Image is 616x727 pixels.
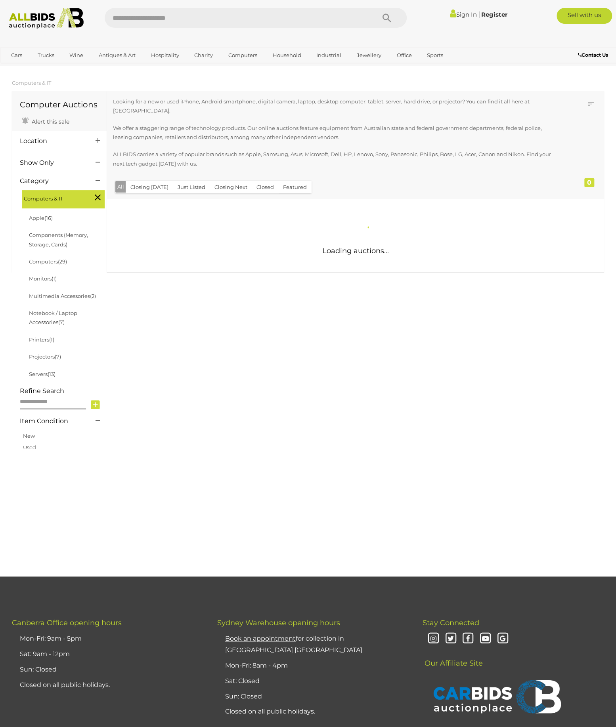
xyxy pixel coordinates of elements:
li: Closed on all public holidays. [223,704,403,719]
a: Household [267,49,306,62]
button: Closing [DATE] [126,181,173,193]
span: Our Affiliate Site [423,647,483,668]
p: We offer a staggering range of technology products. Our online auctions feature equipment from Au... [113,124,552,142]
button: Closed [252,181,279,193]
span: | [478,10,480,19]
li: Sun: Closed [18,662,197,677]
span: Canberra Office opening hours [12,618,122,627]
li: Sun: Closed [223,689,403,704]
i: Twitter [444,632,458,646]
a: Alert this sale [20,115,71,127]
a: Book an appointmentfor collection in [GEOGRAPHIC_DATA] [GEOGRAPHIC_DATA] [225,635,362,654]
i: Facebook [461,632,475,646]
a: Trucks [33,49,59,62]
a: Office [391,49,417,62]
a: Computers(29) [29,258,67,265]
span: Loading auctions... [322,246,389,255]
button: Just Listed [173,181,210,193]
h4: Location [20,137,84,145]
a: Sports [422,49,448,62]
a: Charity [189,49,218,62]
span: (7) [55,353,61,360]
a: Sign In [450,11,477,18]
a: Monitors(1) [29,275,57,282]
span: (13) [48,371,55,377]
button: All [115,181,126,193]
a: Antiques & Art [94,49,141,62]
a: New [23,433,35,439]
span: (1) [52,275,57,282]
h4: Show Only [20,159,84,166]
i: Google [496,632,510,646]
span: (2) [90,293,96,299]
a: [GEOGRAPHIC_DATA] [6,62,73,75]
button: Closing Next [210,181,252,193]
p: ALLBIDS carries a variety of popular brands such as Apple, Samsung, Asus, Microsoft, Dell, HP, Le... [113,150,552,168]
button: Featured [278,181,312,193]
a: Computers & IT [12,80,51,86]
img: Allbids.com.au [5,8,88,29]
a: Contact Us [578,51,610,59]
a: Hospitality [146,49,184,62]
a: Notebook / Laptop Accessories(7) [29,310,77,325]
a: Servers(13) [29,371,55,377]
span: (16) [44,215,53,221]
span: Computers & IT [24,192,83,203]
a: Register [481,11,507,18]
span: (29) [58,258,67,265]
span: (1) [49,336,54,343]
a: Components (Memory, Storage, Cards) [29,232,88,247]
li: Mon-Fri: 8am - 4pm [223,658,403,674]
a: Computers [223,49,262,62]
h4: Category [20,177,84,185]
h4: Refine Search [20,387,105,395]
span: (7) [58,319,65,325]
a: Projectors(7) [29,353,61,360]
div: 0 [584,178,594,187]
a: Used [23,444,36,450]
b: Contact Us [578,52,608,58]
a: Jewellery [352,49,386,62]
a: Sell with us [557,8,612,24]
a: Printers(1) [29,336,54,343]
a: Wine [64,49,88,62]
a: Apple(16) [29,215,53,221]
li: Closed on all public holidays. [18,677,197,693]
span: Alert this sale [30,118,69,125]
a: Multimedia Accessories(2) [29,293,96,299]
span: Sydney Warehouse opening hours [217,618,340,627]
h4: Item Condition [20,418,84,425]
img: CARBIDS Auctionplace [429,672,563,724]
h1: Computer Auctions [20,100,99,109]
li: Sat: Closed [223,674,403,689]
a: Industrial [311,49,346,62]
li: Mon-Fri: 9am - 5pm [18,631,197,647]
span: Stay Connected [423,618,479,627]
i: Instagram [427,632,440,646]
li: Sat: 9am - 12pm [18,647,197,662]
a: Cars [6,49,27,62]
button: Search [367,8,407,28]
i: Youtube [478,632,492,646]
p: Looking for a new or used iPhone, Android smartphone, digital camera, laptop, desktop computer, t... [113,97,552,116]
u: Book an appointment [225,635,296,642]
